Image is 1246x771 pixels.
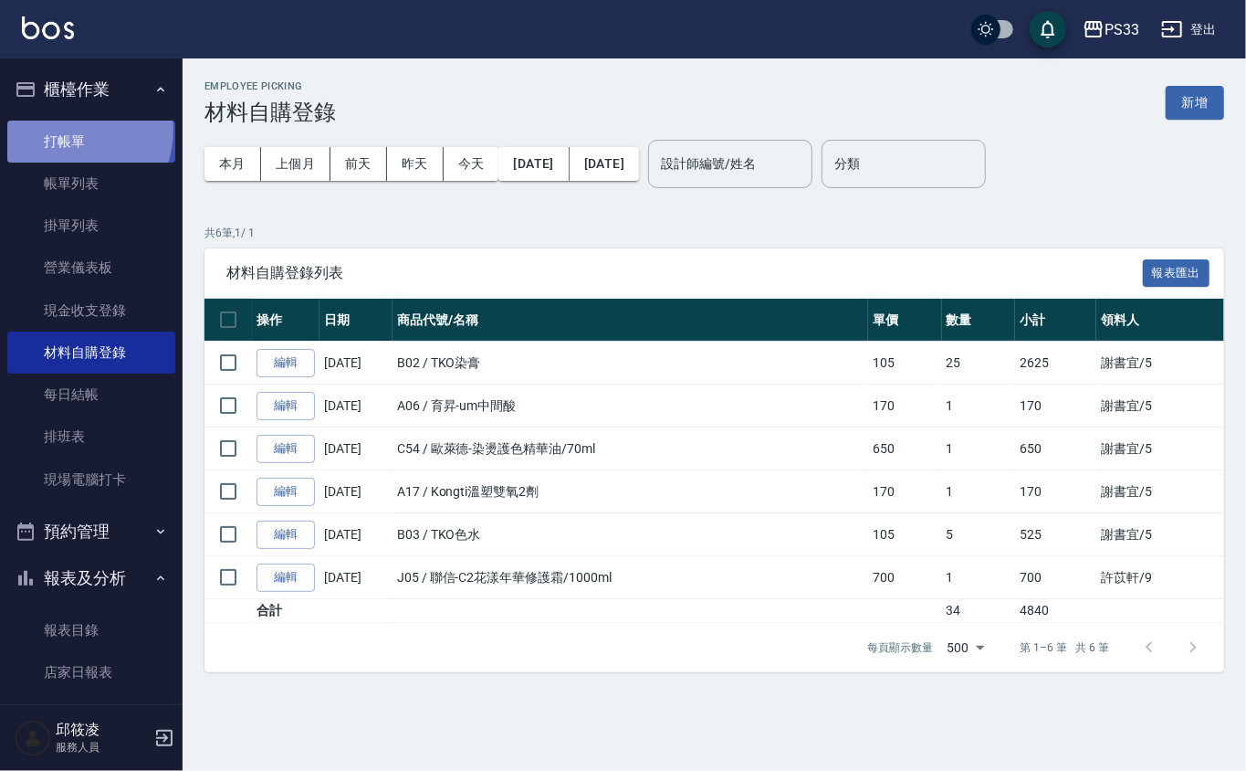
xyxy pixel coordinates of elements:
[942,342,1016,385] td: 25
[393,513,868,556] td: B03 / TKO色水
[940,623,991,672] div: 500
[204,100,336,125] h3: 材料自購登錄
[393,428,868,470] td: C54 / 歐萊德-染燙護色精華油/70ml
[257,478,315,506] a: 編輯
[1021,639,1109,656] p: 第 1–6 筆 共 6 筆
[1075,11,1147,48] button: PS33
[204,147,261,181] button: 本月
[1166,86,1224,120] button: 新增
[319,385,393,428] td: [DATE]
[319,556,393,599] td: [DATE]
[257,392,315,420] a: 編輯
[319,470,393,513] td: [DATE]
[1015,470,1096,513] td: 170
[226,264,1143,282] span: 材料自購登錄列表
[252,599,319,623] td: 合計
[319,428,393,470] td: [DATE]
[7,416,175,458] a: 排班表
[204,80,336,92] h2: Employee Picking
[204,225,1224,241] p: 共 6 筆, 1 / 1
[868,428,942,470] td: 650
[444,147,499,181] button: 今天
[868,470,942,513] td: 170
[942,428,1016,470] td: 1
[1096,342,1224,385] td: 謝書宜 /5
[257,564,315,592] a: 編輯
[868,513,942,556] td: 105
[868,299,942,342] th: 單價
[1096,470,1224,513] td: 謝書宜 /5
[7,205,175,247] a: 掛單列表
[1015,428,1096,470] td: 650
[868,556,942,599] td: 700
[1105,18,1139,41] div: PS33
[7,163,175,205] a: 帳單列表
[1096,513,1224,556] td: 謝書宜 /5
[942,470,1016,513] td: 1
[7,290,175,332] a: 現金收支登錄
[319,513,393,556] td: [DATE]
[1096,299,1224,342] th: 領料人
[7,554,175,602] button: 報表及分析
[868,342,942,385] td: 105
[257,435,315,463] a: 編輯
[393,556,868,599] td: J05 / 聯信-C2花漾年華修護霜/1000ml
[7,374,175,416] a: 每日結帳
[7,609,175,651] a: 報表目錄
[1143,259,1210,288] button: 報表匯出
[393,470,868,513] td: A17 / Kongti溫塑雙氧2劑
[1166,93,1224,111] a: 新增
[1015,599,1096,623] td: 4840
[1015,299,1096,342] th: 小計
[1015,513,1096,556] td: 525
[330,147,387,181] button: 前天
[1096,385,1224,428] td: 謝書宜 /5
[7,508,175,555] button: 預約管理
[7,247,175,289] a: 營業儀表板
[393,299,868,342] th: 商品代號/名稱
[1015,556,1096,599] td: 700
[942,299,1016,342] th: 數量
[22,16,74,39] img: Logo
[942,513,1016,556] td: 5
[868,385,942,428] td: 170
[257,521,315,549] a: 編輯
[319,299,393,342] th: 日期
[387,147,444,181] button: 昨天
[942,385,1016,428] td: 1
[7,66,175,113] button: 櫃檯作業
[570,147,639,181] button: [DATE]
[56,721,149,739] h5: 邱筱凌
[15,720,51,756] img: Person
[1143,263,1210,280] a: 報表匯出
[1096,428,1224,470] td: 謝書宜 /5
[7,121,175,163] a: 打帳單
[942,599,1016,623] td: 34
[1154,13,1224,47] button: 登出
[56,739,149,755] p: 服務人員
[1096,556,1224,599] td: 許苡軒 /9
[7,459,175,501] a: 現場電腦打卡
[261,147,330,181] button: 上個月
[1015,385,1096,428] td: 170
[498,147,569,181] button: [DATE]
[7,651,175,693] a: 店家日報表
[942,556,1016,599] td: 1
[7,332,175,374] a: 材料自購登錄
[393,385,868,428] td: A06 / 育昇-um中間酸
[1030,11,1066,48] button: save
[319,342,393,385] td: [DATE]
[257,349,315,377] a: 編輯
[7,693,175,735] a: 互助日報表
[867,639,933,656] p: 每頁顯示數量
[1015,342,1096,385] td: 2625
[252,299,319,342] th: 操作
[393,342,868,385] td: B02 / TKO染膏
